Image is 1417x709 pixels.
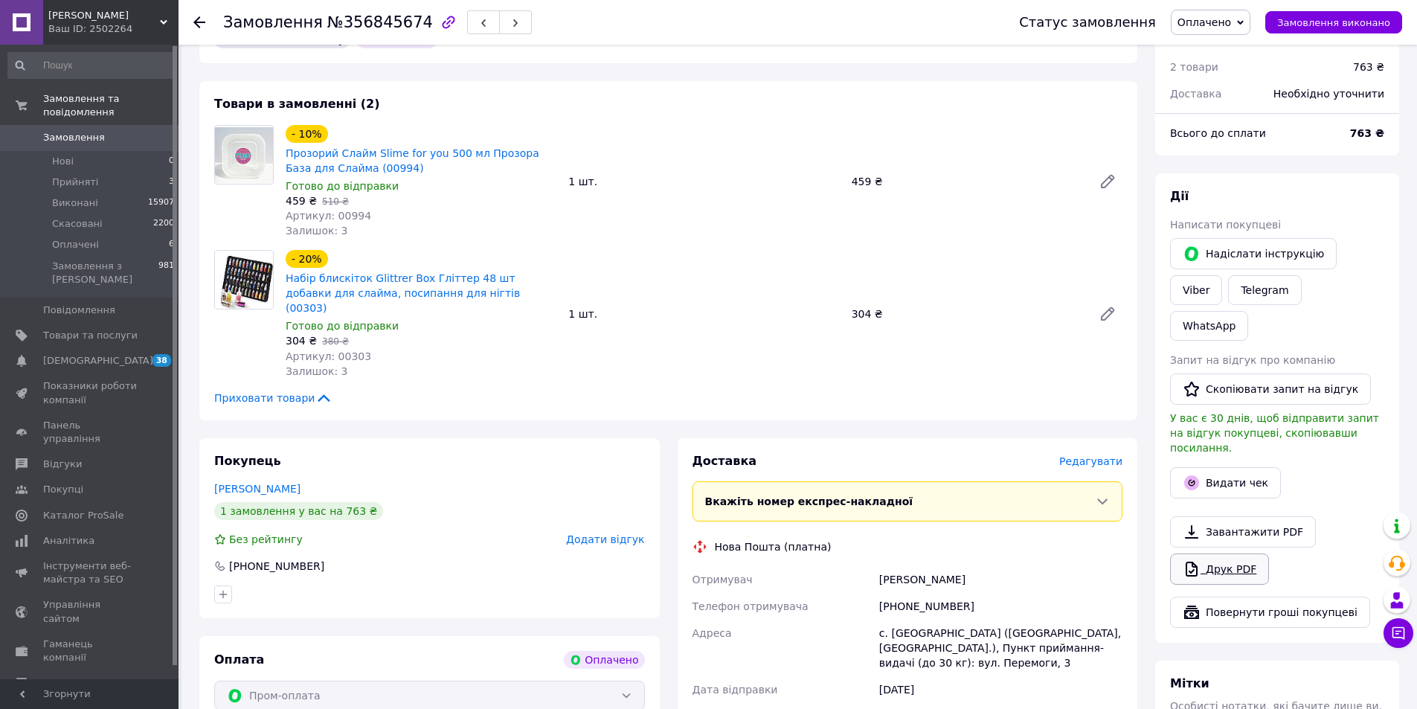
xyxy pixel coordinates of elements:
div: Ваш ID: 2502264 [48,22,179,36]
span: 3 [169,176,174,189]
span: Дата відправки [693,684,778,696]
button: Замовлення виконано [1265,11,1402,33]
span: Замовлення [223,13,323,31]
span: Покупці [43,483,83,496]
div: Статус замовлення [1019,15,1156,30]
img: Прозорий Слайм Slime for you 500 мл Прозора База для Слайма (00994) [215,127,273,183]
a: Завантажити PDF [1170,516,1316,548]
a: Редагувати [1093,167,1122,196]
div: 1 шт. [562,304,845,324]
span: Оплачено [1177,16,1231,28]
span: Управління сайтом [43,598,138,625]
span: Скасовані [52,217,103,231]
span: 2200 [153,217,174,231]
span: Каталог ProSale [43,509,123,522]
div: 1 шт. [562,171,845,192]
a: WhatsApp [1170,311,1248,341]
a: Viber [1170,275,1222,305]
span: Замовлення та повідомлення [43,92,179,119]
button: Чат з покупцем [1384,618,1413,648]
span: Нові [52,155,74,168]
span: 6 [169,238,174,251]
span: Доставка [1170,88,1221,100]
span: Anny Store [48,9,160,22]
span: Без рейтингу [229,533,303,545]
span: 15907 [148,196,174,210]
span: Оплачені [52,238,99,251]
span: Залишок: 3 [286,365,348,377]
span: Артикул: 00303 [286,350,371,362]
span: Отримувач [693,574,753,586]
span: Залишок: 3 [286,225,348,237]
span: Прийняті [52,176,98,189]
div: 763 ₴ [1353,60,1384,74]
span: Повідомлення [43,304,115,317]
span: Телефон отримувача [693,600,809,612]
span: Написати покупцеві [1170,219,1281,231]
a: Набір блискіток Glittrer Box Гліттер 48 шт добавки для слайма, посипання для нігтів (00303) [286,272,520,314]
div: с. [GEOGRAPHIC_DATA] ([GEOGRAPHIC_DATA], [GEOGRAPHIC_DATA].), Пункт приймання-видачі (до 30 кг): ... [876,620,1125,676]
a: [PERSON_NAME] [214,483,301,495]
a: Прозорий Слайм Slime for you 500 мл Прозора База для Слайма (00994) [286,147,539,174]
span: 510 ₴ [322,196,349,207]
div: Оплачено [564,651,644,669]
input: Пошук [7,52,176,79]
span: Запит на відгук про компанію [1170,354,1335,366]
span: Доставка [693,454,757,468]
div: - 20% [286,250,328,268]
div: [PERSON_NAME] [876,566,1125,593]
span: Гаманець компанії [43,638,138,664]
div: Нова Пошта (платна) [711,539,835,554]
button: Надіслати інструкцію [1170,238,1337,269]
span: №356845674 [327,13,433,31]
span: Інструменти веб-майстра та SEO [43,559,138,586]
span: 380 ₴ [322,336,349,347]
div: - 10% [286,125,328,143]
span: Дії [1170,189,1189,203]
span: 981 [158,260,174,286]
button: Скопіювати запит на відгук [1170,373,1371,405]
span: Покупець [214,454,281,468]
span: 0 [169,155,174,168]
span: 304 ₴ [286,335,317,347]
div: Необхідно уточнити [1265,77,1393,110]
span: Товари в замовленні (2) [214,97,380,111]
button: Повернути гроші покупцеві [1170,597,1370,628]
button: Видати чек [1170,467,1281,498]
span: Відгуки [43,458,82,471]
span: Виконані [52,196,98,210]
span: Товари та послуги [43,329,138,342]
span: Мітки [1170,676,1209,690]
span: Готово до відправки [286,320,399,332]
span: [DEMOGRAPHIC_DATA] [43,354,153,368]
span: Додати відгук [566,533,644,545]
div: [PHONE_NUMBER] [876,593,1125,620]
a: Telegram [1228,275,1301,305]
div: [PHONE_NUMBER] [228,559,326,574]
span: Оплата [214,652,264,667]
span: Замовлення [43,131,105,144]
span: Замовлення з [PERSON_NAME] [52,260,158,286]
span: Артикул: 00994 [286,210,371,222]
span: 459 ₴ [286,195,317,207]
div: 304 ₴ [846,304,1087,324]
a: Друк PDF [1170,554,1269,585]
span: Приховати товари [214,391,332,405]
div: [DATE] [876,676,1125,703]
div: 459 ₴ [846,171,1087,192]
span: Готово до відправки [286,180,399,192]
span: Адреса [693,627,732,639]
div: Повернутися назад [193,15,205,30]
span: Всього до сплати [1170,127,1266,139]
span: Редагувати [1059,455,1122,467]
span: Аналітика [43,534,94,548]
img: Набір блискіток Glittrer Box Гліттер 48 шт добавки для слайма, посипання для нігтів (00303) [215,251,273,309]
span: Показники роботи компанії [43,379,138,406]
div: 1 замовлення у вас на 763 ₴ [214,502,383,520]
span: Панель управління [43,419,138,446]
span: Вкажіть номер експрес-накладної [705,495,913,507]
a: Редагувати [1093,299,1122,329]
span: Замовлення виконано [1277,17,1390,28]
span: 2 товари [1170,61,1218,73]
span: 38 [152,354,171,367]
